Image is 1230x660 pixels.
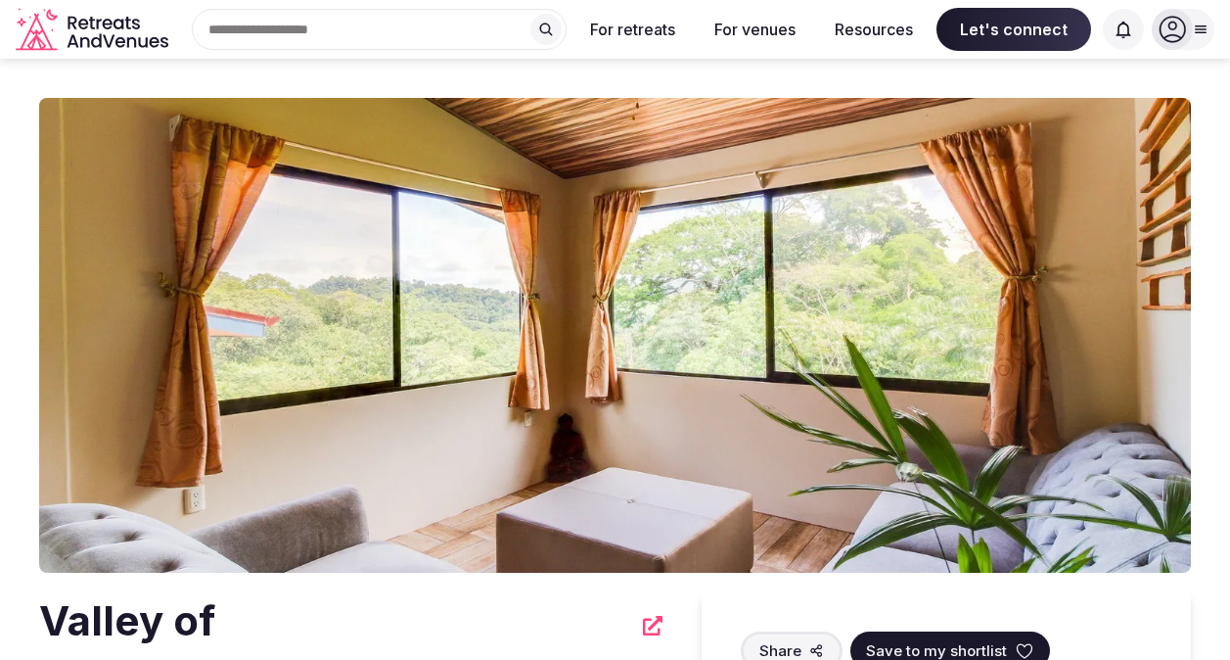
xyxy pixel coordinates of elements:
img: Venue cover photo [39,98,1191,573]
span: Let's connect [936,8,1091,51]
button: For retreats [574,8,691,51]
button: Resources [819,8,929,51]
a: Visit the homepage [16,8,172,52]
button: For venues [699,8,811,51]
svg: Retreats and Venues company logo [16,8,172,52]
